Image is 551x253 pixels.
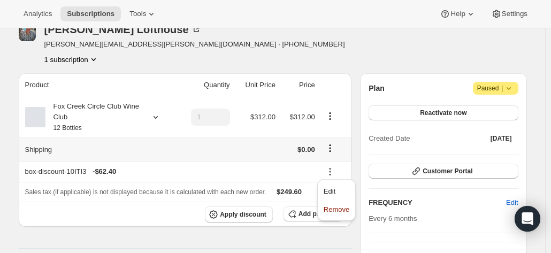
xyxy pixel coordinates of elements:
[324,187,335,195] span: Edit
[67,10,114,18] span: Subscriptions
[176,73,233,97] th: Quantity
[369,164,518,179] button: Customer Portal
[369,83,385,94] h2: Plan
[369,133,410,144] span: Created Date
[484,131,518,146] button: [DATE]
[279,73,318,97] th: Price
[433,6,482,21] button: Help
[53,124,82,132] small: 12 Bottles
[423,167,472,175] span: Customer Portal
[129,10,146,18] span: Tools
[320,201,353,218] button: Remove
[502,10,527,18] span: Settings
[369,105,518,120] button: Reactivate now
[17,6,58,21] button: Analytics
[477,83,514,94] span: Paused
[369,197,506,208] h2: FREQUENCY
[322,142,339,154] button: Shipping actions
[284,206,343,221] button: Add product
[93,166,116,177] span: - $62.40
[500,194,524,211] button: Edit
[220,210,266,219] span: Apply discount
[320,182,353,200] button: Edit
[44,24,202,35] div: [PERSON_NAME] Lofthouse
[369,214,417,223] span: Every 6 months
[25,166,315,177] div: box-discount-10ITI3
[233,73,279,97] th: Unit Price
[297,145,315,154] span: $0.00
[19,73,177,97] th: Product
[19,137,177,161] th: Shipping
[123,6,163,21] button: Tools
[501,84,503,93] span: |
[45,101,142,133] div: Fox Creek Circle Club Wine Club
[24,10,52,18] span: Analytics
[450,10,465,18] span: Help
[205,206,273,223] button: Apply discount
[277,188,302,196] span: $249.60
[322,110,339,122] button: Product actions
[19,24,36,41] span: Simon Lofthouse
[290,113,315,121] span: $312.00
[44,54,99,65] button: Product actions
[491,134,512,143] span: [DATE]
[506,197,518,208] span: Edit
[250,113,275,121] span: $312.00
[515,206,540,232] div: Open Intercom Messenger
[324,205,349,213] span: Remove
[44,39,345,50] span: [PERSON_NAME][EMAIL_ADDRESS][PERSON_NAME][DOMAIN_NAME] · [PHONE_NUMBER]
[60,6,121,21] button: Subscriptions
[420,109,466,117] span: Reactivate now
[485,6,534,21] button: Settings
[25,188,266,196] span: Sales tax (if applicable) is not displayed because it is calculated with each new order.
[299,210,336,218] span: Add product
